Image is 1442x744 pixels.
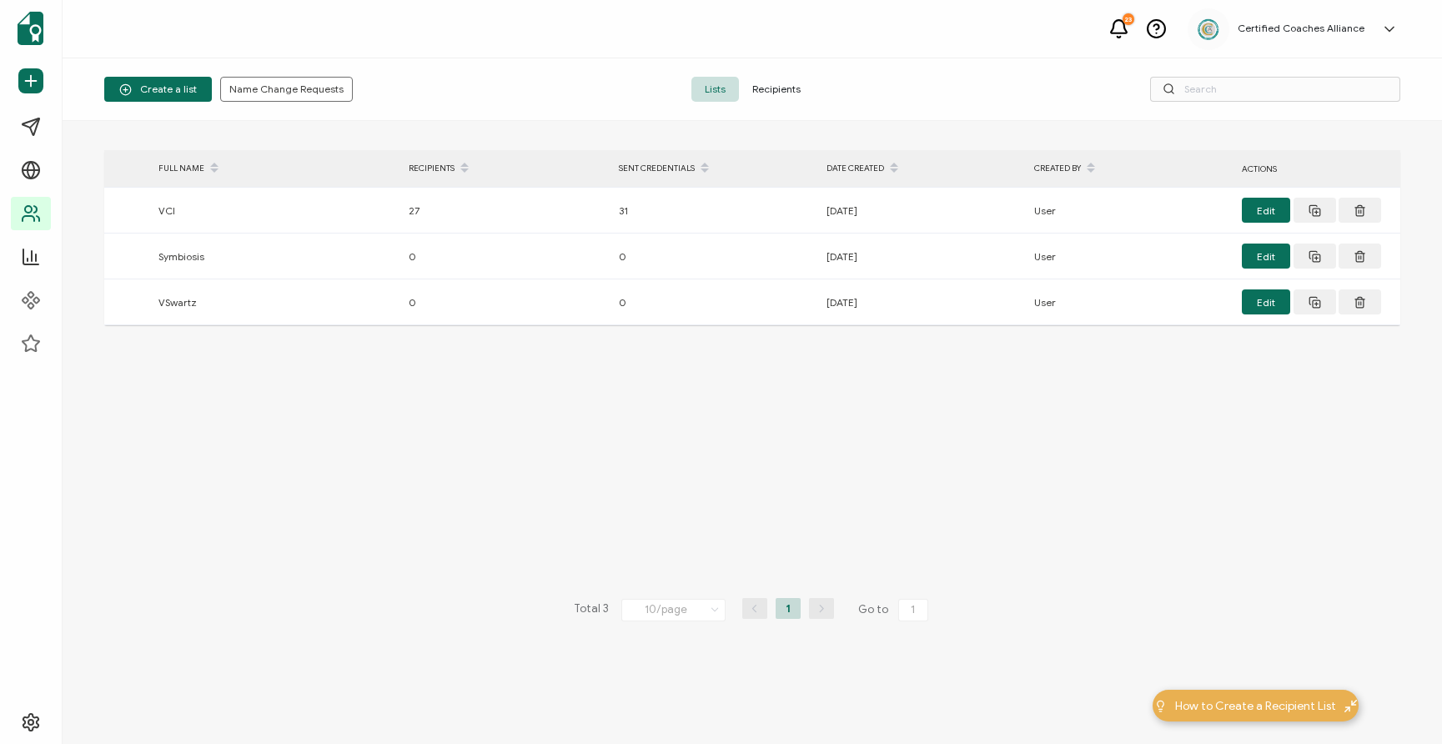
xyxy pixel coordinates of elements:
[1238,23,1364,34] h5: Certified Coaches Alliance
[818,154,1026,183] div: DATE CREATED
[1026,201,1233,220] div: User
[691,77,739,102] span: Lists
[1233,159,1400,178] div: ACTIONS
[1150,77,1400,102] input: Search
[104,77,212,102] button: Create a list
[150,247,400,266] div: Symbiosis
[818,293,1026,312] div: [DATE]
[1026,154,1233,183] div: CREATED BY
[18,12,43,45] img: sertifier-logomark-colored.svg
[400,154,610,183] div: RECIPIENTS
[150,154,400,183] div: FULL NAME
[739,77,814,102] span: Recipients
[776,598,801,619] li: 1
[1175,697,1336,715] span: How to Create a Recipient List
[400,201,610,220] div: 27
[1344,700,1357,712] img: minimize-icon.svg
[574,598,609,621] span: Total 3
[400,293,610,312] div: 0
[1026,247,1233,266] div: User
[1242,244,1290,269] button: Edit
[858,598,932,621] span: Go to
[1196,17,1221,42] img: 2aa27aa7-df99-43f9-bc54-4d90c804c2bd.png
[610,154,818,183] div: SENT CREDENTIALS
[150,201,400,220] div: VCI
[220,77,353,102] button: Name Change Requests
[229,84,344,94] span: Name Change Requests
[1026,293,1233,312] div: User
[1242,198,1290,223] button: Edit
[610,247,818,266] div: 0
[1242,289,1290,314] button: Edit
[150,293,400,312] div: VSwartz
[119,83,197,96] span: Create a list
[1123,13,1134,25] div: 23
[610,293,818,312] div: 0
[818,247,1026,266] div: [DATE]
[610,201,818,220] div: 31
[818,201,1026,220] div: [DATE]
[400,247,610,266] div: 0
[621,599,726,621] input: Select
